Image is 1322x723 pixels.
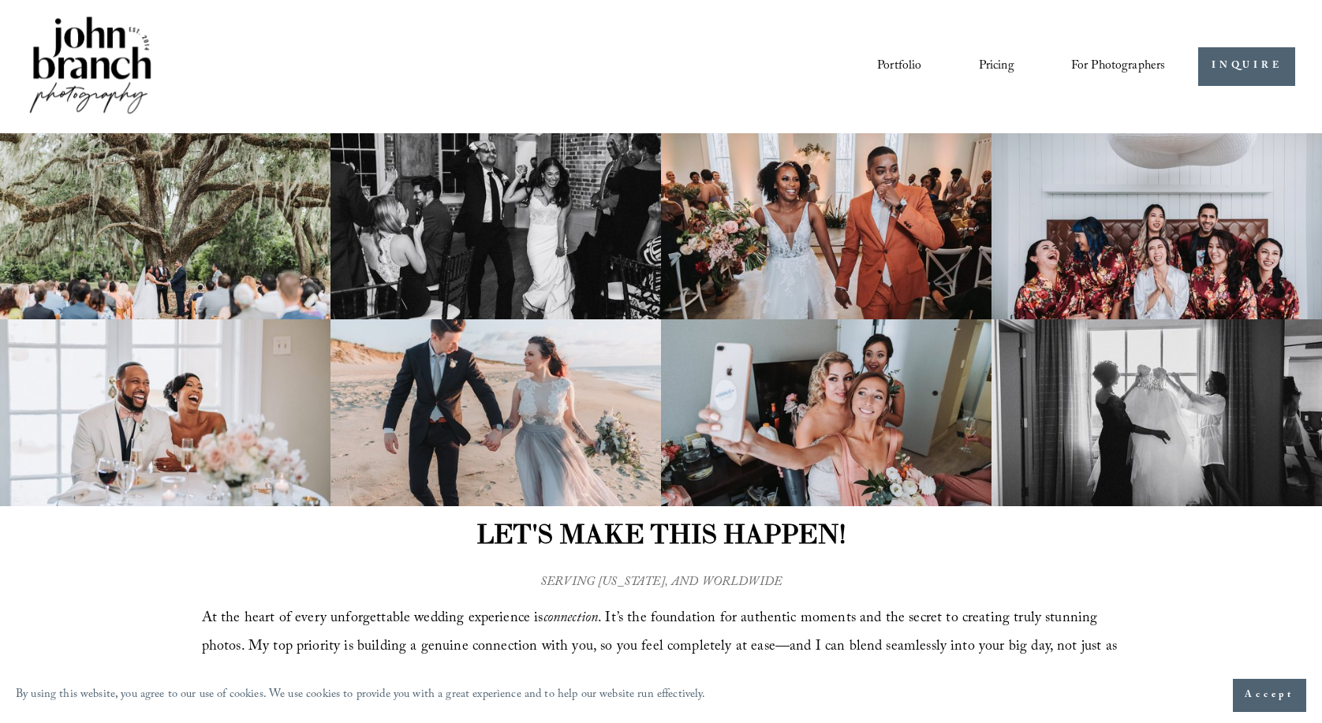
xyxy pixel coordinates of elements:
[540,572,782,594] em: SERVING [US_STATE], AND WORLDWIDE
[330,319,661,506] img: Wedding couple holding hands on a beach, dressed in formal attire.
[1245,688,1294,703] span: Accept
[1233,679,1306,712] button: Accept
[476,517,846,550] strong: LET'S MAKE THIS HAPPEN!
[27,13,155,120] img: John Branch IV Photography
[16,684,706,707] p: By using this website, you agree to our use of cookies. We use cookies to provide you with a grea...
[991,319,1322,506] img: Two women holding up a wedding dress in front of a window, one in a dark dress and the other in a...
[330,133,661,320] img: A bride and groom energetically entering a wedding reception with guests cheering and clapping, s...
[1071,54,1166,79] span: For Photographers
[543,607,599,632] em: connection
[1071,53,1166,80] a: folder dropdown
[877,53,921,80] a: Portfolio
[661,319,991,506] img: Three women taking a selfie in a room, dressed for a special occasion. The woman in front holds a...
[991,133,1322,320] img: Group of people wearing floral robes, smiling and laughing, seated on a bed with a large white la...
[979,53,1014,80] a: Pricing
[1198,47,1295,86] a: INQUIRE
[661,133,991,320] img: Bride and groom walking down the aisle in wedding attire, bride holding bouquet.
[202,607,1121,688] span: At the heart of every unforgettable wedding experience is . It’s the foundation for authentic mom...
